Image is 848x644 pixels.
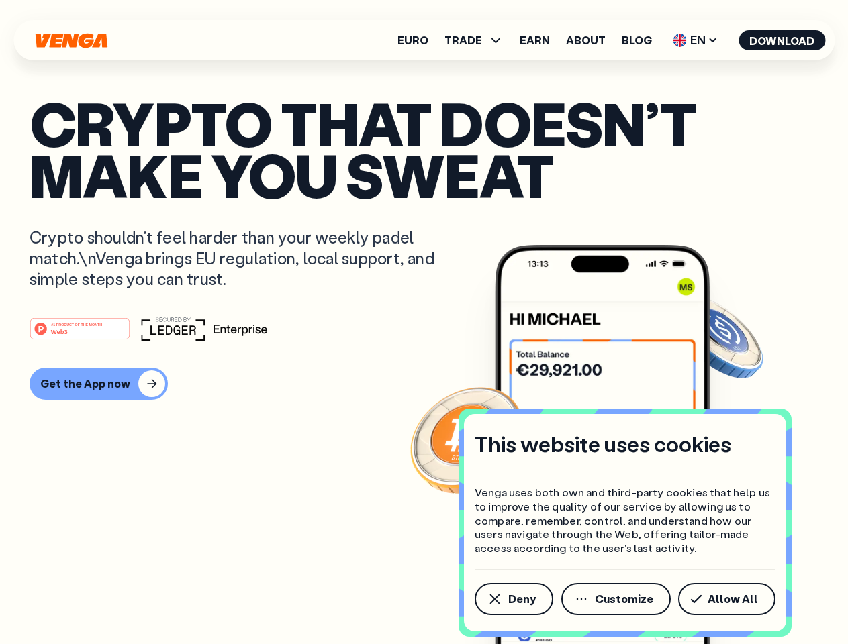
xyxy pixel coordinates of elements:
p: Crypto that doesn’t make you sweat [30,97,818,200]
span: Allow All [708,594,758,604]
button: Get the App now [30,368,168,400]
tspan: Web3 [51,327,68,335]
a: Blog [622,35,652,46]
a: Get the App now [30,368,818,400]
a: About [566,35,606,46]
a: #1 PRODUCT OF THE MONTHWeb3 [30,325,130,343]
a: Euro [397,35,428,46]
button: Deny [475,583,553,615]
p: Crypto shouldn’t feel harder than your weekly padel match.\nVenga brings EU regulation, local sup... [30,227,454,290]
button: Allow All [678,583,775,615]
div: Get the App now [40,377,130,390]
h4: This website uses cookies [475,430,731,458]
span: TRADE [444,32,504,48]
img: flag-uk [673,34,686,47]
button: Download [739,30,825,50]
span: Deny [508,594,536,604]
tspan: #1 PRODUCT OF THE MONTH [51,322,102,326]
span: EN [668,30,722,51]
a: Earn [520,35,550,46]
span: Customize [595,594,653,604]
p: Venga uses both own and third-party cookies that help us to improve the quality of our service by... [475,486,775,555]
img: Bitcoin [408,379,528,500]
button: Customize [561,583,671,615]
img: USDC coin [669,288,766,385]
span: TRADE [444,35,482,46]
svg: Home [34,33,109,48]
